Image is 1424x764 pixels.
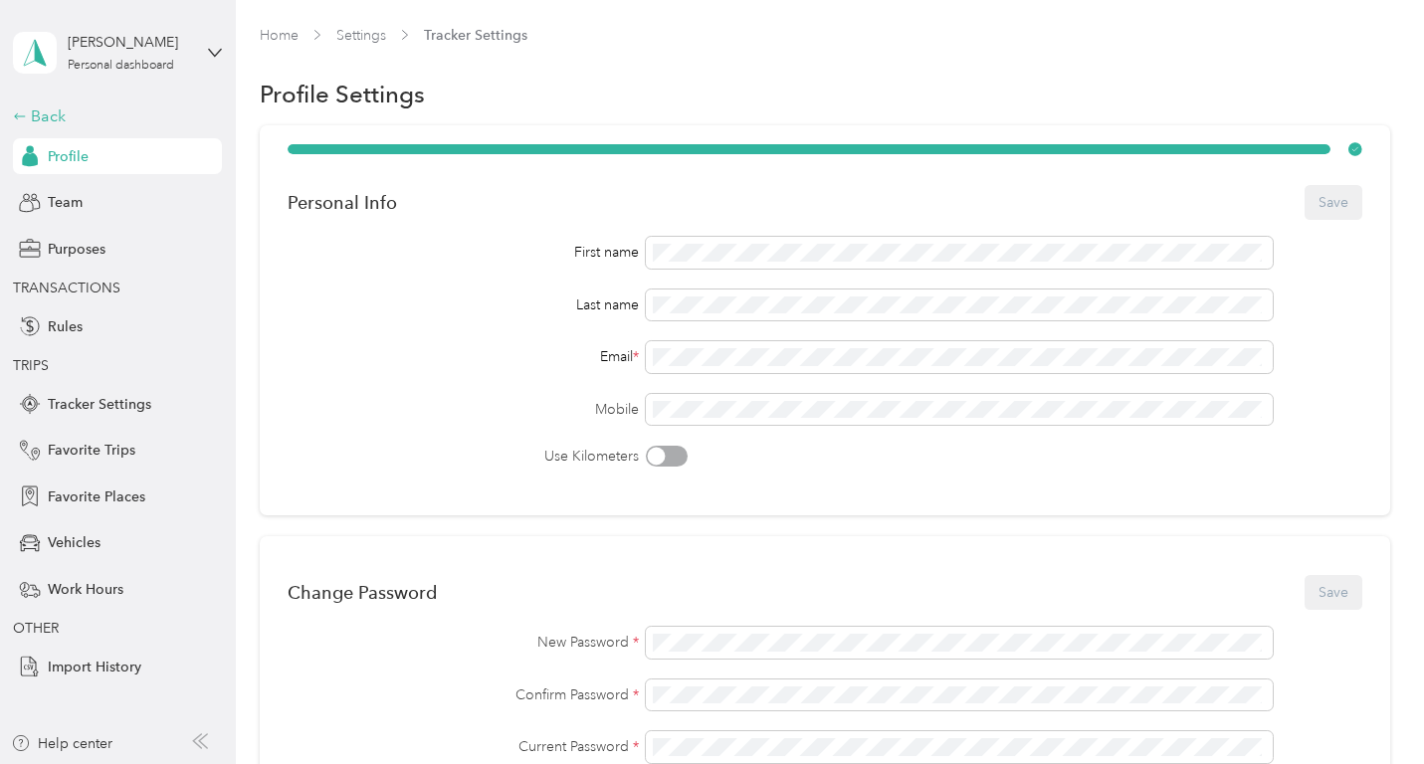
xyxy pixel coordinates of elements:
[288,242,639,263] div: First name
[288,632,639,653] label: New Password
[288,582,437,603] div: Change Password
[288,294,639,315] div: Last name
[48,394,151,415] span: Tracker Settings
[68,60,174,72] div: Personal dashboard
[13,620,59,637] span: OTHER
[288,192,397,213] div: Personal Info
[68,32,192,53] div: [PERSON_NAME]
[424,25,527,46] span: Tracker Settings
[288,684,639,705] label: Confirm Password
[288,346,639,367] div: Email
[13,357,49,374] span: TRIPS
[288,399,639,420] label: Mobile
[48,532,101,553] span: Vehicles
[48,192,83,213] span: Team
[48,239,105,260] span: Purposes
[288,446,639,467] label: Use Kilometers
[336,27,386,44] a: Settings
[48,146,89,167] span: Profile
[260,27,299,44] a: Home
[48,579,123,600] span: Work Hours
[48,657,141,677] span: Import History
[48,316,83,337] span: Rules
[288,736,639,757] label: Current Password
[13,280,120,296] span: TRANSACTIONS
[13,104,212,128] div: Back
[48,486,145,507] span: Favorite Places
[48,440,135,461] span: Favorite Trips
[11,733,112,754] button: Help center
[260,84,425,104] h1: Profile Settings
[1313,653,1424,764] iframe: Everlance-gr Chat Button Frame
